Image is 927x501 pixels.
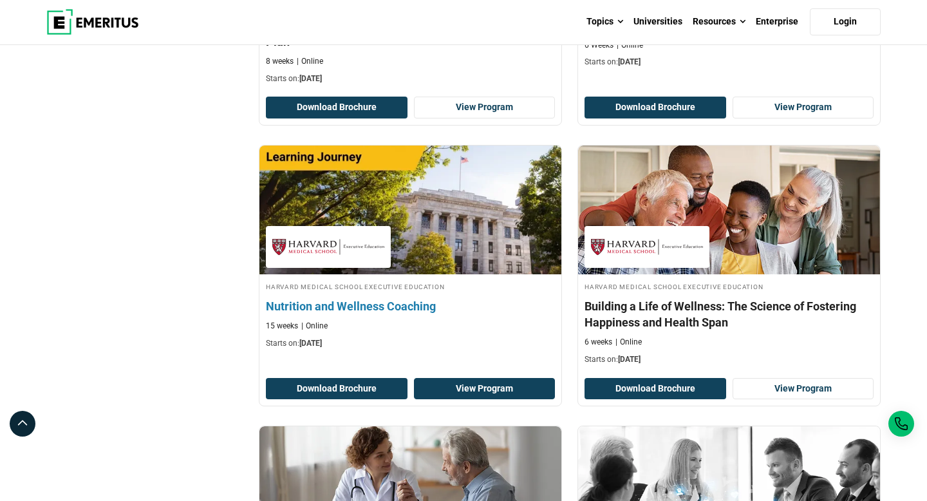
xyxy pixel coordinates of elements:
[585,298,874,330] h4: Building a Life of Wellness: The Science of Fostering Happiness and Health Span
[585,97,726,118] button: Download Brochure
[618,355,641,364] span: [DATE]
[615,337,642,348] p: Online
[245,139,577,281] img: Nutrition and Wellness Coaching | Online Healthcare Course
[266,378,407,400] button: Download Brochure
[297,56,323,67] p: Online
[299,74,322,83] span: [DATE]
[414,97,556,118] a: View Program
[585,337,612,348] p: 6 weeks
[266,73,555,84] p: Starts on:
[266,281,555,292] h4: Harvard Medical School Executive Education
[266,338,555,349] p: Starts on:
[266,298,555,314] h4: Nutrition and Wellness Coaching
[414,378,556,400] a: View Program
[578,146,880,274] img: Building a Life of Wellness: The Science of Fostering Happiness and Health Span | Online Healthca...
[266,97,407,118] button: Download Brochure
[299,339,322,348] span: [DATE]
[618,57,641,66] span: [DATE]
[272,232,384,261] img: Harvard Medical School Executive Education
[578,146,880,372] a: Healthcare Course by Harvard Medical School Executive Education - November 6, 2025 Harvard Medica...
[617,40,643,51] p: Online
[585,354,874,365] p: Starts on:
[733,378,874,400] a: View Program
[585,57,874,68] p: Starts on:
[266,321,298,332] p: 15 weeks
[585,378,726,400] button: Download Brochure
[591,232,703,261] img: Harvard Medical School Executive Education
[733,97,874,118] a: View Program
[266,56,294,67] p: 8 weeks
[585,40,613,51] p: 6 Weeks
[585,281,874,292] h4: Harvard Medical School Executive Education
[301,321,328,332] p: Online
[259,146,561,355] a: Healthcare Course by Harvard Medical School Executive Education - October 30, 2025 Harvard Medica...
[810,8,881,35] a: Login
